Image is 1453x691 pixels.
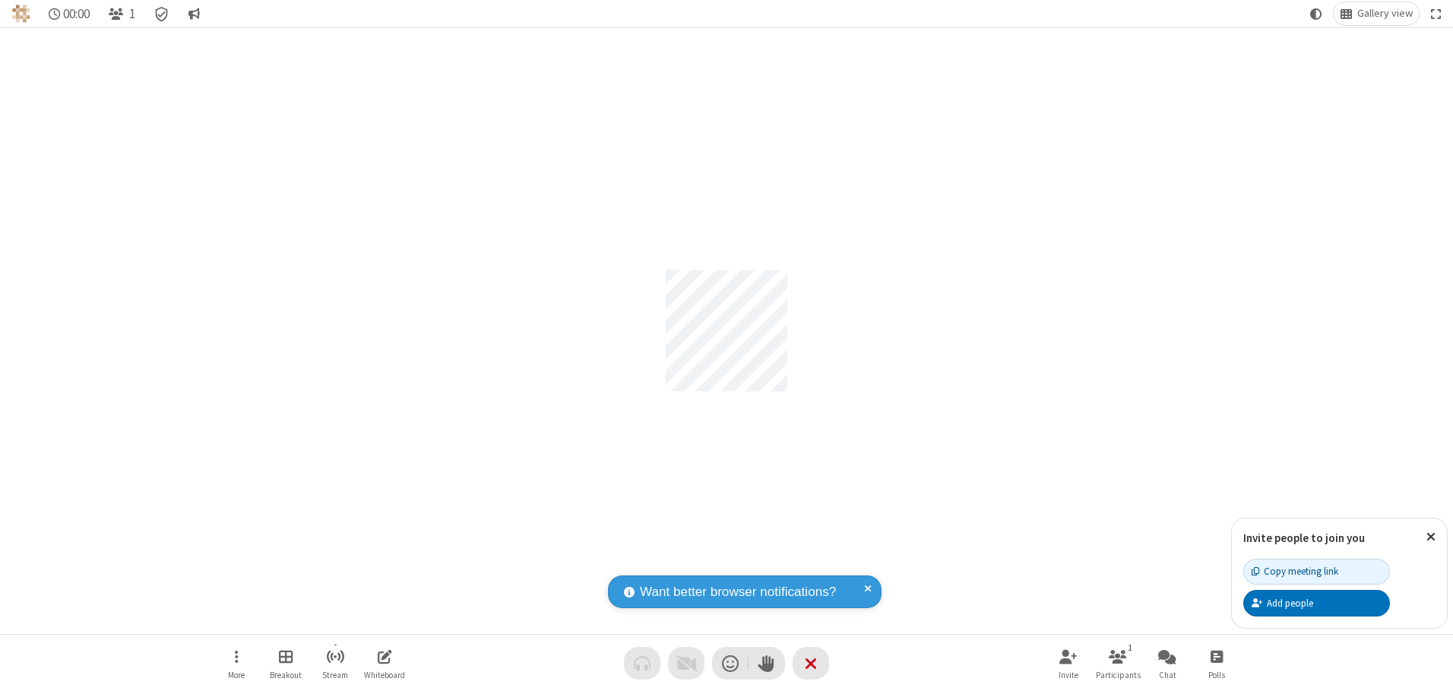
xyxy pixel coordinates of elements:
[364,670,405,680] span: Whiteboard
[1304,2,1328,25] button: Using system theme
[1243,531,1365,545] label: Invite people to join you
[1243,590,1390,616] button: Add people
[1252,564,1338,578] div: Copy meeting link
[270,670,302,680] span: Breakout
[1144,642,1190,685] button: Open chat
[1194,642,1239,685] button: Open poll
[1159,670,1176,680] span: Chat
[1095,642,1141,685] button: Open participant list
[624,647,660,680] button: Audio problem - check your Internet connection or call by phone
[228,670,245,680] span: More
[63,7,90,21] span: 00:00
[640,582,836,602] span: Want better browser notifications?
[102,2,141,25] button: Open participant list
[1334,2,1419,25] button: Change layout
[1357,8,1413,20] span: Gallery view
[793,647,829,680] button: End or leave meeting
[1124,641,1137,655] div: 1
[312,642,358,685] button: Start streaming
[147,2,176,25] div: Meeting details Encryption enabled
[1415,518,1447,556] button: Close popover
[712,647,749,680] button: Send a reaction
[668,647,704,680] button: Video
[1096,670,1141,680] span: Participants
[1208,670,1225,680] span: Polls
[129,7,135,21] span: 1
[1425,2,1448,25] button: Fullscreen
[1046,642,1091,685] button: Invite participants (Alt+I)
[1059,670,1078,680] span: Invite
[43,2,97,25] div: Timer
[362,642,407,685] button: Open shared whiteboard
[214,642,259,685] button: Open menu
[1243,559,1390,585] button: Copy meeting link
[749,647,785,680] button: Raise hand
[12,5,30,23] img: QA Selenium DO NOT DELETE OR CHANGE
[182,2,206,25] button: Conversation
[322,670,348,680] span: Stream
[263,642,309,685] button: Manage Breakout Rooms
